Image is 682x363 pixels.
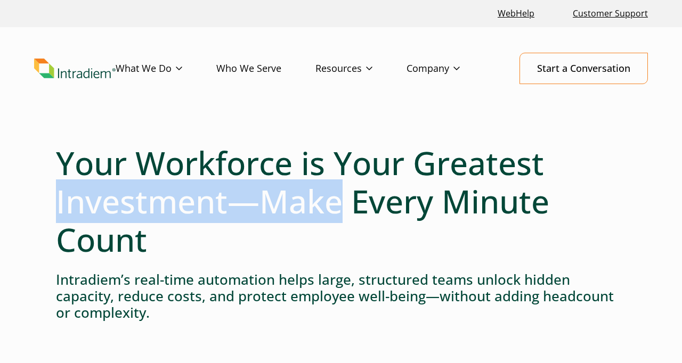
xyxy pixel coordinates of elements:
a: Link opens in a new window [493,2,539,25]
h1: Your Workforce is Your Greatest Investment—Make Every Minute Count [56,144,626,259]
a: Start a Conversation [519,53,648,84]
a: Company [407,53,494,84]
a: Resources [315,53,407,84]
a: Link to homepage of Intradiem [34,59,116,79]
h4: Intradiem’s real-time automation helps large, structured teams unlock hidden capacity, reduce cos... [56,271,626,321]
a: Who We Serve [216,53,315,84]
a: What We Do [116,53,216,84]
a: Customer Support [569,2,652,25]
img: Intradiem [34,59,116,79]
